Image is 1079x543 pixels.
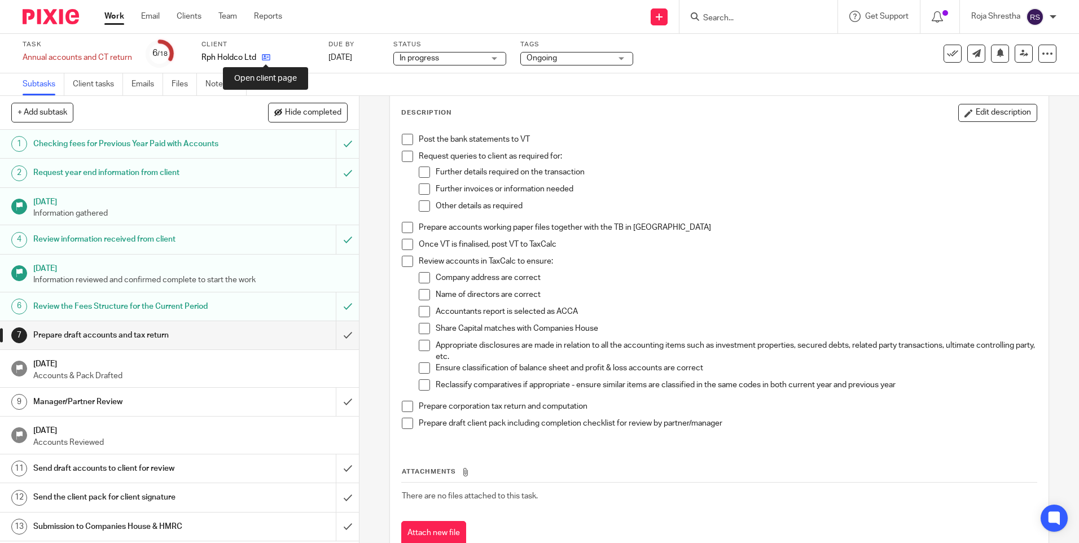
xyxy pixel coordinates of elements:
[11,490,27,506] div: 12
[328,40,379,49] label: Due by
[33,327,227,344] h1: Prepare draft accounts and tax return
[33,422,348,436] h1: [DATE]
[33,231,227,248] h1: Review information received from client
[11,394,27,410] div: 9
[1026,8,1044,26] img: svg%3E
[419,151,1036,162] p: Request queries to client as required for:
[971,11,1020,22] p: Roja Shrestha
[33,164,227,181] h1: Request year end information from client
[436,200,1036,212] p: Other details as required
[436,306,1036,317] p: Accountants report is selected as ACCA
[33,260,348,274] h1: [DATE]
[11,136,27,152] div: 1
[436,272,1036,283] p: Company address are correct
[393,40,506,49] label: Status
[141,11,160,22] a: Email
[436,289,1036,300] p: Name of directors are correct
[419,401,1036,412] p: Prepare corporation tax return and computation
[172,73,197,95] a: Files
[436,362,1036,374] p: Ensure classification of balance sheet and profit & loss accounts are correct
[520,40,633,49] label: Tags
[23,40,132,49] label: Task
[436,323,1036,334] p: Share Capital matches with Companies House
[201,52,256,63] p: Rph Holdco Ltd
[255,73,299,95] a: Audit logs
[205,73,247,95] a: Notes (2)
[33,194,348,208] h1: [DATE]
[104,11,124,22] a: Work
[400,54,439,62] span: In progress
[419,256,1036,267] p: Review accounts in TaxCalc to ensure:
[33,393,227,410] h1: Manager/Partner Review
[11,103,73,122] button: + Add subtask
[527,54,557,62] span: Ongoing
[33,437,348,448] p: Accounts Reviewed
[402,492,538,500] span: There are no files attached to this task.
[11,327,27,343] div: 7
[33,274,348,286] p: Information reviewed and confirmed complete to start the work
[131,73,163,95] a: Emails
[33,489,227,506] h1: Send the client pack for client signature
[73,73,123,95] a: Client tasks
[11,165,27,181] div: 2
[33,356,348,370] h1: [DATE]
[328,54,352,62] span: [DATE]
[157,51,168,57] small: /18
[419,222,1036,233] p: Prepare accounts working paper files together with the TB in [GEOGRAPHIC_DATA]
[11,519,27,535] div: 13
[11,461,27,476] div: 11
[958,104,1037,122] button: Edit description
[218,11,237,22] a: Team
[177,11,201,22] a: Clients
[419,134,1036,145] p: Post the bank statements to VT
[254,11,282,22] a: Reports
[11,299,27,314] div: 6
[402,468,456,475] span: Attachments
[865,12,909,20] span: Get Support
[33,518,227,535] h1: Submission to Companies House & HMRC
[436,340,1036,363] p: Appropriate disclosures are made in relation to all the accounting items such as investment prope...
[436,167,1036,178] p: Further details required on the transaction
[419,418,1036,429] p: Prepare draft client pack including completion checklist for review by partner/manager
[33,298,227,315] h1: Review the Fees Structure for the Current Period
[33,208,348,219] p: Information gathered
[436,379,1036,391] p: Reclassify comparatives if appropriate - ensure similar items are classified in the same codes in...
[23,73,64,95] a: Subtasks
[33,135,227,152] h1: Checking fees for Previous Year Paid with Accounts
[33,460,227,477] h1: Send draft accounts to client for review
[33,370,348,382] p: Accounts & Pack Drafted
[436,183,1036,195] p: Further invoices or information needed
[702,14,804,24] input: Search
[23,52,132,63] div: Annual accounts and CT return
[201,40,314,49] label: Client
[268,103,348,122] button: Hide completed
[23,9,79,24] img: Pixie
[401,108,451,117] p: Description
[152,47,168,60] div: 6
[285,108,341,117] span: Hide completed
[11,232,27,248] div: 4
[419,239,1036,250] p: Once VT is finalised, post VT to TaxCalc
